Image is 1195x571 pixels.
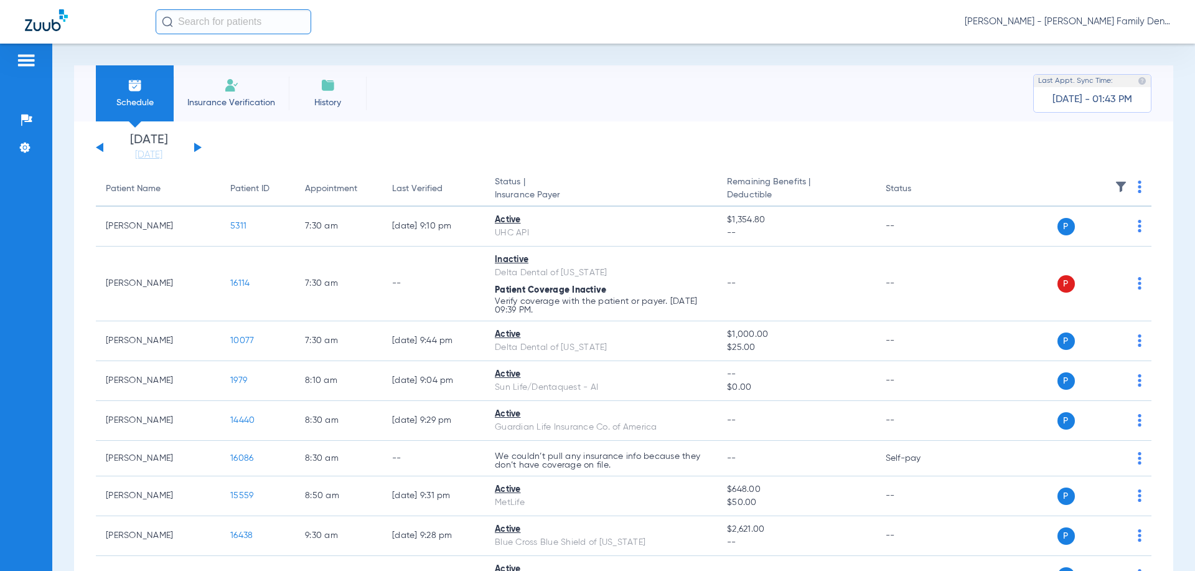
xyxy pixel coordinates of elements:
[1138,181,1141,193] img: group-dot-blue.svg
[1138,277,1141,290] img: group-dot-blue.svg
[495,286,606,295] span: Patient Coverage Inactive
[96,247,220,321] td: [PERSON_NAME]
[96,207,220,247] td: [PERSON_NAME]
[727,416,736,425] span: --
[876,476,960,516] td: --
[1138,489,1141,502] img: group-dot-blue.svg
[96,361,220,401] td: [PERSON_NAME]
[495,267,707,280] div: Delta Dental of [US_STATE]
[183,97,279,109] span: Insurance Verification
[156,9,311,34] input: Search for patients
[298,97,357,109] span: History
[1138,334,1141,347] img: group-dot-blue.svg
[495,536,707,549] div: Blue Cross Blue Shield of [US_STATE]
[717,172,875,207] th: Remaining Benefits |
[295,321,382,361] td: 7:30 AM
[485,172,717,207] th: Status |
[1138,77,1146,85] img: last sync help info
[230,376,247,385] span: 1979
[727,328,865,341] span: $1,000.00
[876,401,960,441] td: --
[382,247,485,321] td: --
[495,189,707,202] span: Insurance Payer
[96,321,220,361] td: [PERSON_NAME]
[727,341,865,354] span: $25.00
[727,279,736,288] span: --
[305,182,372,196] div: Appointment
[230,279,250,288] span: 16114
[1057,488,1075,505] span: P
[1138,529,1141,542] img: group-dot-blue.svg
[25,9,68,31] img: Zuub Logo
[392,182,443,196] div: Last Verified
[1138,374,1141,387] img: group-dot-blue.svg
[965,16,1170,28] span: [PERSON_NAME] - [PERSON_NAME] Family Dentistry
[495,421,707,434] div: Guardian Life Insurance Co. of America
[876,172,960,207] th: Status
[495,297,707,314] p: Verify coverage with the patient or payer. [DATE] 09:39 PM.
[111,134,186,161] li: [DATE]
[1052,93,1132,106] span: [DATE] - 01:43 PM
[230,491,253,500] span: 15559
[1138,414,1141,427] img: group-dot-blue.svg
[392,182,475,196] div: Last Verified
[96,476,220,516] td: [PERSON_NAME]
[727,214,865,227] span: $1,354.80
[305,182,357,196] div: Appointment
[230,222,246,230] span: 5311
[727,496,865,509] span: $50.00
[230,336,254,345] span: 10077
[295,516,382,556] td: 9:30 AM
[96,516,220,556] td: [PERSON_NAME]
[295,441,382,476] td: 8:30 AM
[876,516,960,556] td: --
[495,253,707,267] div: Inactive
[382,207,485,247] td: [DATE] 9:10 PM
[495,214,707,227] div: Active
[876,247,960,321] td: --
[876,207,960,247] td: --
[495,452,707,470] p: We couldn’t pull any insurance info because they don’t have coverage on file.
[495,483,707,496] div: Active
[876,321,960,361] td: --
[495,328,707,341] div: Active
[230,182,285,196] div: Patient ID
[382,401,485,441] td: [DATE] 9:29 PM
[1057,218,1075,235] span: P
[1038,75,1113,87] span: Last Appt. Sync Time:
[162,16,173,27] img: Search Icon
[727,536,865,549] span: --
[230,531,253,540] span: 16438
[382,441,485,476] td: --
[1057,372,1075,390] span: P
[128,78,143,93] img: Schedule
[230,454,253,463] span: 16086
[295,247,382,321] td: 7:30 AM
[1057,412,1075,430] span: P
[1138,452,1141,465] img: group-dot-blue.svg
[1057,527,1075,545] span: P
[105,97,164,109] span: Schedule
[230,416,255,425] span: 14440
[727,523,865,536] span: $2,621.00
[321,78,335,93] img: History
[295,361,382,401] td: 8:10 AM
[495,523,707,536] div: Active
[727,454,736,463] span: --
[295,207,382,247] td: 7:30 AM
[106,182,210,196] div: Patient Name
[1057,275,1075,293] span: P
[111,149,186,161] a: [DATE]
[224,78,239,93] img: Manual Insurance Verification
[495,496,707,509] div: MetLife
[495,227,707,240] div: UHC API
[495,408,707,421] div: Active
[382,361,485,401] td: [DATE] 9:04 PM
[876,361,960,401] td: --
[727,381,865,394] span: $0.00
[295,476,382,516] td: 8:50 AM
[16,53,36,68] img: hamburger-icon
[727,227,865,240] span: --
[495,381,707,394] div: Sun Life/Dentaquest - AI
[876,441,960,476] td: Self-pay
